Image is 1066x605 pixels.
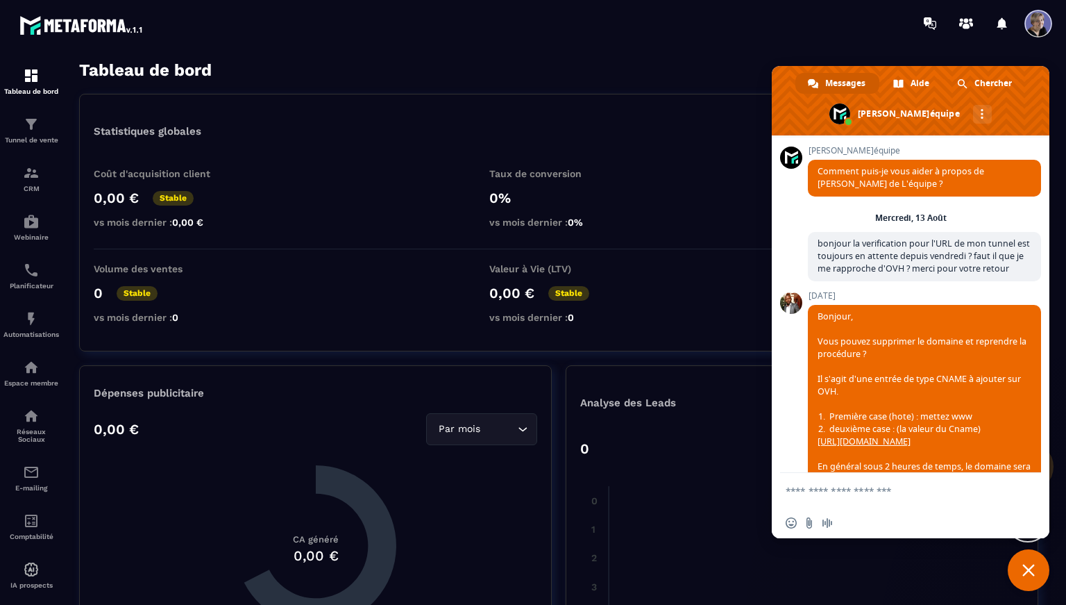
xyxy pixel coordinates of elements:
[3,185,59,192] p: CRM
[3,397,59,454] a: social-networksocial-networkRéseaux Sociaux
[911,73,929,94] span: Aide
[591,524,595,535] tspan: 1
[23,561,40,578] img: automations
[489,285,534,301] p: 0,00 €
[94,421,139,438] p: 0,00 €
[23,464,40,481] img: email
[3,331,59,338] p: Automatisations
[825,73,865,94] span: Messages
[822,517,833,529] span: Message audio
[426,413,537,445] div: Search for option
[94,312,232,323] p: vs mois dernier :
[435,422,483,437] span: Par mois
[591,495,598,506] tspan: 0
[79,60,212,80] h3: Tableau de bord
[795,73,879,94] a: Messages
[3,484,59,492] p: E-mailing
[591,581,597,592] tspan: 3
[483,422,514,437] input: Search for option
[23,408,40,424] img: social-network
[23,262,40,279] img: scheduler
[23,67,40,84] img: formation
[3,533,59,540] p: Comptabilité
[94,387,537,399] p: Dépenses publicitaire
[23,359,40,376] img: automations
[23,116,40,133] img: formation
[548,286,589,301] p: Stable
[881,73,943,94] a: Aide
[94,217,232,228] p: vs mois dernier :
[580,440,589,457] p: 0
[3,502,59,551] a: accountantaccountantComptabilité
[3,88,59,95] p: Tableau de bord
[3,581,59,589] p: IA prospects
[23,513,40,529] img: accountant
[3,349,59,397] a: automationsautomationsEspace membre
[3,379,59,387] p: Espace membre
[489,190,628,206] p: 0%
[3,428,59,443] p: Réseaux Sociaux
[3,106,59,154] a: formationformationTunnel de vente
[818,411,972,423] span: Première case (hote) : mettez www
[489,168,628,179] p: Taux de conversion
[3,300,59,349] a: automationsautomationsAutomatisations
[568,312,574,323] span: 0
[804,517,815,529] span: Envoyer un fichier
[153,191,194,206] p: Stable
[3,251,59,300] a: schedulerschedulerPlanificateur
[3,233,59,241] p: Webinaire
[818,165,984,190] span: Comment puis-je vous aider à propos de [PERSON_NAME] de L'équipe ?
[94,263,232,274] p: Volume des ventes
[945,73,1026,94] a: Chercher
[808,146,1041,156] span: [PERSON_NAME]équipe
[3,57,59,106] a: formationformationTableau de bord
[23,165,40,181] img: formation
[875,214,947,222] div: Mercredi, 13 Août
[591,552,597,563] tspan: 2
[974,73,1012,94] span: Chercher
[172,312,178,323] span: 0
[786,517,797,529] span: Insérer un emoji
[808,291,1041,301] span: [DATE]
[818,436,911,447] a: [URL][DOMAIN_NAME]
[818,423,981,436] span: deuxième case : (la valeur du Cname)
[580,397,802,409] p: Analyse des Leads
[489,217,628,228] p: vs mois dernier :
[1008,549,1049,591] a: Fermer le chat
[489,312,628,323] p: vs mois dernier :
[489,263,628,274] p: Valeur à Vie (LTV)
[881,65,975,76] p: Afficher le tableau :
[117,286,158,301] p: Stable
[3,154,59,203] a: formationformationCRM
[94,285,103,301] p: 0
[23,213,40,230] img: automations
[172,217,203,228] span: 0,00 €
[94,168,232,179] p: Coût d'acquisition client
[23,310,40,327] img: automations
[568,217,583,228] span: 0%
[786,473,1008,508] textarea: Entrez votre message...
[3,454,59,502] a: emailemailE-mailing
[3,136,59,144] p: Tunnel de vente
[982,64,1038,76] p: Général
[94,125,201,138] p: Statistiques globales
[818,310,1031,522] span: Bonjour, Vous pouvez supprimer le domaine et reprendre la procédure ? Il s'agit d'une entrée de t...
[94,190,139,206] p: 0,00 €
[3,282,59,290] p: Planificateur
[3,203,59,251] a: automationsautomationsWebinaire
[818,238,1030,274] span: bonjour la verification pour l'URL de mon tunnel est toujours en attente depuis vendredi ? faut i...
[19,13,144,38] img: logo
